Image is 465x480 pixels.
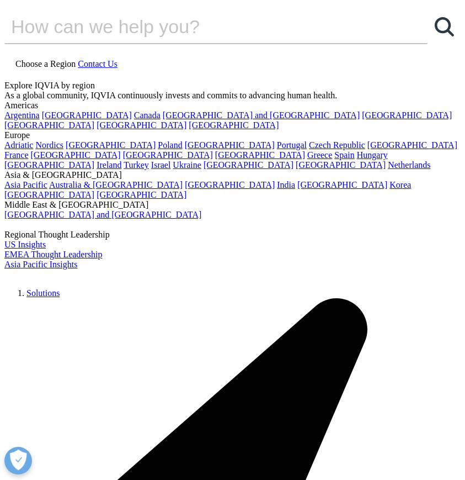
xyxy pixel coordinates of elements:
a: Asia Pacific [4,180,47,189]
a: Spain [334,150,354,160]
div: As a global community, IQVIA continuously invests and commits to advancing human health. [4,91,461,101]
a: [GEOGRAPHIC_DATA] [185,180,275,189]
div: Asia & [GEOGRAPHIC_DATA] [4,170,461,180]
a: Australia & [GEOGRAPHIC_DATA] [49,180,183,189]
a: Netherlands [388,160,430,170]
a: US Insights [4,240,46,249]
a: [GEOGRAPHIC_DATA] [42,110,132,120]
a: [GEOGRAPHIC_DATA] [297,180,387,189]
div: Europe [4,130,461,140]
a: [GEOGRAPHIC_DATA] [185,140,275,150]
a: [GEOGRAPHIC_DATA] [4,160,94,170]
input: Search [4,10,398,43]
a: Nordics [35,140,63,150]
a: Argentina [4,110,40,120]
a: [GEOGRAPHIC_DATA] [189,120,279,130]
a: Israel [151,160,171,170]
a: Korea [389,180,411,189]
a: [GEOGRAPHIC_DATA] [31,150,121,160]
span: Choose a Region [15,59,76,68]
a: [GEOGRAPHIC_DATA] [215,150,305,160]
a: [GEOGRAPHIC_DATA] and [GEOGRAPHIC_DATA] [4,210,201,219]
a: [GEOGRAPHIC_DATA] [296,160,386,170]
a: Czech Republic [309,140,365,150]
a: [GEOGRAPHIC_DATA] [204,160,293,170]
a: Poland [158,140,182,150]
a: [GEOGRAPHIC_DATA] [367,140,457,150]
a: Greece [307,150,332,160]
a: Turkey [124,160,149,170]
a: [GEOGRAPHIC_DATA] [362,110,452,120]
a: EMEA Thought Leadership [4,250,102,259]
div: Regional Thought Leadership [4,230,461,240]
a: Asia Pacific Insights [4,260,77,269]
a: [GEOGRAPHIC_DATA] [66,140,156,150]
div: Middle East & [GEOGRAPHIC_DATA] [4,200,461,210]
div: Americas [4,101,461,110]
a: [GEOGRAPHIC_DATA] [4,190,94,199]
a: Adriatic [4,140,33,150]
a: Hungary [357,150,388,160]
a: [GEOGRAPHIC_DATA] [97,190,186,199]
a: Solutions [26,288,60,298]
svg: Search [435,17,454,36]
a: [GEOGRAPHIC_DATA] [97,120,186,130]
div: Explore IQVIA by region [4,81,461,91]
a: Contact Us [78,59,117,68]
a: [GEOGRAPHIC_DATA] [123,150,213,160]
a: Search [427,10,461,43]
a: Canada [134,110,161,120]
button: Open Preferences [4,447,32,474]
a: Ukraine [173,160,201,170]
a: Portugal [277,140,307,150]
a: [GEOGRAPHIC_DATA] and [GEOGRAPHIC_DATA] [163,110,360,120]
a: France [4,150,29,160]
a: India [277,180,295,189]
a: Ireland [97,160,121,170]
a: [GEOGRAPHIC_DATA] [4,120,94,130]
